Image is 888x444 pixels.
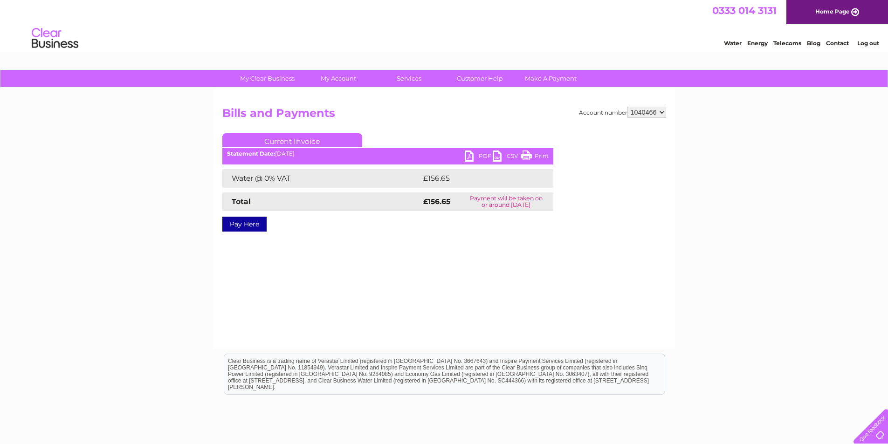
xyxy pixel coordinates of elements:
a: 0333 014 3131 [712,5,777,16]
div: [DATE] [222,150,553,157]
strong: £156.65 [423,197,450,206]
img: logo.png [31,24,79,53]
a: Contact [826,40,849,47]
strong: Total [232,197,251,206]
a: Water [724,40,742,47]
a: Blog [807,40,820,47]
a: Energy [747,40,768,47]
td: £156.65 [421,169,536,188]
a: My Clear Business [229,70,306,87]
a: Log out [857,40,879,47]
a: Make A Payment [512,70,589,87]
a: Print [521,150,549,164]
div: Clear Business is a trading name of Verastar Limited (registered in [GEOGRAPHIC_DATA] No. 3667643... [224,5,665,45]
h2: Bills and Payments [222,107,666,124]
a: CSV [493,150,521,164]
a: Pay Here [222,217,267,232]
a: Customer Help [441,70,518,87]
td: Water @ 0% VAT [222,169,421,188]
a: Current Invoice [222,133,362,147]
a: PDF [465,150,493,164]
div: Account number [579,107,666,118]
b: Statement Date: [227,150,275,157]
td: Payment will be taken on or around [DATE] [459,192,553,211]
a: Services [371,70,447,87]
a: My Account [300,70,377,87]
a: Telecoms [773,40,801,47]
